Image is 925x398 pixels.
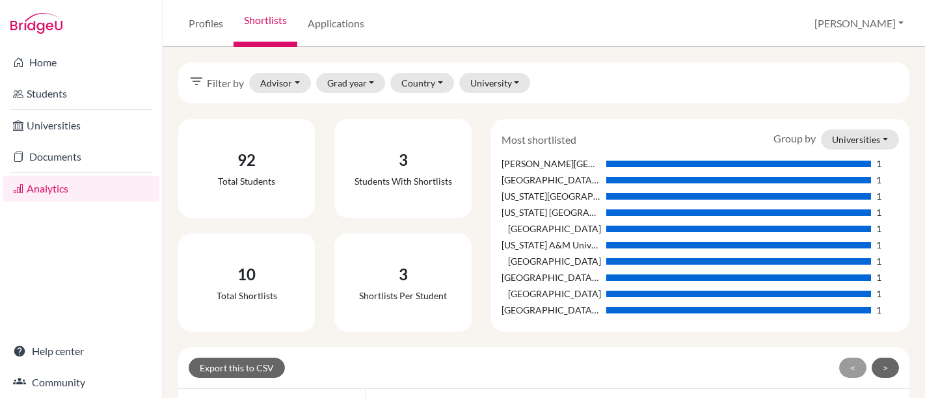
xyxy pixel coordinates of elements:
[502,238,601,252] div: [US_STATE] A&M University
[355,148,452,172] div: 3
[459,73,531,93] button: University
[502,189,601,203] div: [US_STATE][GEOGRAPHIC_DATA] [GEOGRAPHIC_DATA]
[3,176,159,202] a: Analytics
[502,271,601,284] div: [GEOGRAPHIC_DATA][US_STATE]
[218,174,275,188] div: Total students
[3,113,159,139] a: Universities
[217,289,277,302] div: Total shortlists
[502,173,601,187] div: [GEOGRAPHIC_DATA] ([GEOGRAPHIC_DATA])
[3,81,159,107] a: Students
[359,263,447,286] div: 3
[3,49,159,75] a: Home
[876,206,881,219] div: 1
[876,271,881,284] div: 1
[390,73,454,93] button: Country
[249,73,311,93] button: Advisor
[502,157,601,170] div: [PERSON_NAME][GEOGRAPHIC_DATA] ([US_STATE])
[316,73,386,93] button: Grad year
[876,173,881,187] div: 1
[872,358,899,378] button: >
[359,289,447,302] div: Shortlists per student
[876,189,881,203] div: 1
[207,75,244,91] span: Filter by
[821,129,899,150] button: Universities
[502,303,601,317] div: [GEOGRAPHIC_DATA][US_STATE]
[492,132,586,148] div: Most shortlisted
[502,222,601,235] div: [GEOGRAPHIC_DATA]
[189,73,204,89] i: filter_list
[355,174,452,188] div: Students with shortlists
[502,287,601,300] div: [GEOGRAPHIC_DATA]
[876,157,881,170] div: 1
[876,254,881,268] div: 1
[809,11,909,36] button: [PERSON_NAME]
[839,358,866,378] button: <
[876,238,881,252] div: 1
[876,222,881,235] div: 1
[218,148,275,172] div: 92
[502,254,601,268] div: [GEOGRAPHIC_DATA]
[876,287,881,300] div: 1
[3,369,159,395] a: Community
[189,358,285,378] button: Export this to CSV
[876,303,881,317] div: 1
[3,144,159,170] a: Documents
[3,338,159,364] a: Help center
[764,129,909,150] div: Group by
[502,206,601,219] div: [US_STATE] [GEOGRAPHIC_DATA]
[217,263,277,286] div: 10
[10,13,62,34] img: Bridge-U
